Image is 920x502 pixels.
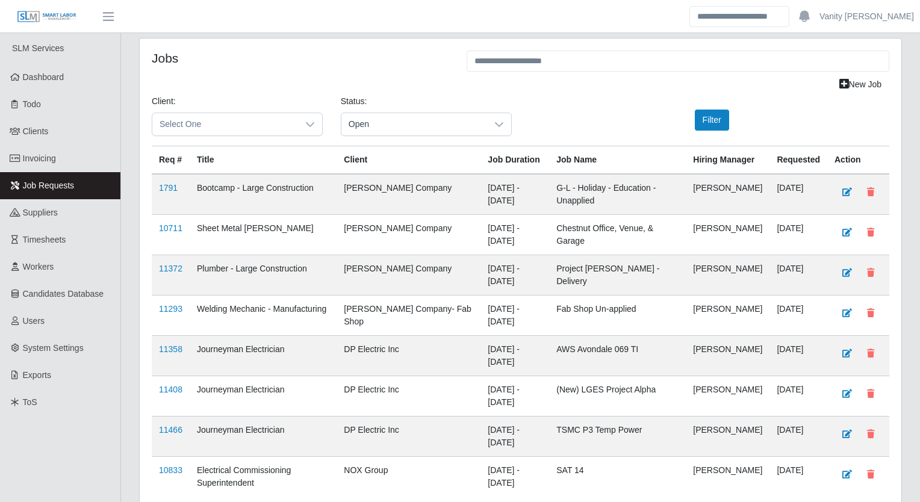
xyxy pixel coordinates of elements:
th: Requested [769,146,827,175]
td: NOX Group [337,457,480,497]
td: [DATE] [769,417,827,457]
a: 1791 [159,183,178,193]
span: Suppliers [23,208,58,217]
td: Welding Mechanic - Manufacturing [190,296,337,336]
td: [DATE] [769,457,827,497]
a: 11358 [159,344,182,354]
td: SAT 14 [549,457,686,497]
th: Req # [152,146,190,175]
td: Fab Shop Un-applied [549,296,686,336]
td: Journeyman Electrician [190,336,337,376]
span: Candidates Database [23,289,104,299]
td: [DATE] - [DATE] [480,336,549,376]
td: Bootcamp - Large Construction [190,174,337,215]
td: DP Electric Inc [337,336,480,376]
td: Electrical Commissioning Superintendent [190,457,337,497]
td: [PERSON_NAME] [686,376,769,417]
span: Timesheets [23,235,66,244]
a: 11466 [159,425,182,435]
input: Search [689,6,789,27]
td: [PERSON_NAME] Company [337,215,480,255]
th: Job Name [549,146,686,175]
td: DP Electric Inc [337,376,480,417]
th: Job Duration [480,146,549,175]
td: [DATE] [769,215,827,255]
span: SLM Services [12,43,64,53]
span: Todo [23,99,41,109]
td: G-L - Holiday - Education - Unapplied [549,174,686,215]
a: Vanity [PERSON_NAME] [819,10,914,23]
span: Job Requests [23,181,75,190]
span: System Settings [23,343,84,353]
a: 11293 [159,304,182,314]
th: Action [827,146,889,175]
a: 10711 [159,223,182,233]
a: 11408 [159,385,182,394]
td: Chestnut Office, Venue, & Garage [549,215,686,255]
a: 11372 [159,264,182,273]
td: (New) LGES Project Alpha [549,376,686,417]
span: Select One [152,113,298,135]
td: [DATE] - [DATE] [480,215,549,255]
th: Title [190,146,337,175]
span: Users [23,316,45,326]
label: Client: [152,95,176,108]
td: [PERSON_NAME] Company [337,174,480,215]
td: [DATE] [769,336,827,376]
td: [DATE] - [DATE] [480,457,549,497]
td: [PERSON_NAME] Company [337,255,480,296]
td: AWS Avondale 069 TI [549,336,686,376]
span: ToS [23,397,37,407]
td: Journeyman Electrician [190,417,337,457]
th: Hiring Manager [686,146,769,175]
a: New Job [831,74,889,95]
td: [PERSON_NAME] Company- Fab Shop [337,296,480,336]
td: [DATE] [769,296,827,336]
span: Clients [23,126,49,136]
td: [PERSON_NAME] [686,457,769,497]
td: [DATE] [769,376,827,417]
td: [PERSON_NAME] [686,255,769,296]
span: Exports [23,370,51,380]
td: [PERSON_NAME] [686,336,769,376]
td: DP Electric Inc [337,417,480,457]
td: [DATE] - [DATE] [480,417,549,457]
td: [DATE] [769,255,827,296]
a: 10833 [159,465,182,475]
td: [PERSON_NAME] [686,215,769,255]
span: Invoicing [23,153,56,163]
button: Filter [695,110,729,131]
td: [DATE] [769,174,827,215]
img: SLM Logo [17,10,77,23]
td: TSMC P3 Temp Power [549,417,686,457]
td: [DATE] - [DATE] [480,296,549,336]
span: Dashboard [23,72,64,82]
label: Status: [341,95,367,108]
td: Plumber - Large Construction [190,255,337,296]
td: Journeyman Electrician [190,376,337,417]
td: [DATE] - [DATE] [480,376,549,417]
span: Workers [23,262,54,271]
td: [PERSON_NAME] [686,174,769,215]
span: Open [341,113,487,135]
td: [DATE] - [DATE] [480,255,549,296]
th: Client [337,146,480,175]
td: Project [PERSON_NAME] - Delivery [549,255,686,296]
td: [DATE] - [DATE] [480,174,549,215]
h4: Jobs [152,51,449,66]
td: [PERSON_NAME] [686,296,769,336]
td: [PERSON_NAME] [686,417,769,457]
td: Sheet Metal [PERSON_NAME] [190,215,337,255]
